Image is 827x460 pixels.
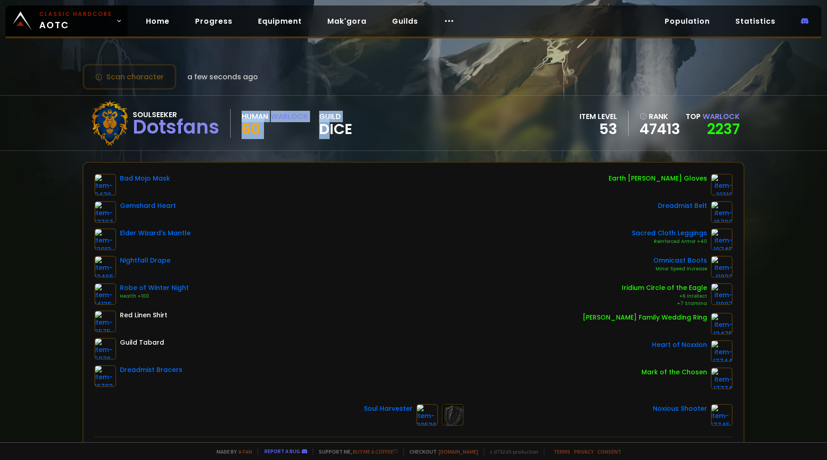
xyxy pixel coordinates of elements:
div: Mark of the Chosen [641,367,707,377]
a: Privacy [574,448,594,455]
small: Classic Hardcore [39,10,112,18]
a: Classic HardcoreAOTC [5,5,128,36]
div: +7 Stamina [622,300,707,307]
a: a fan [238,448,252,455]
img: item-13013 [94,228,116,250]
div: guild [319,111,352,136]
div: Earth [PERSON_NAME] Gloves [609,174,707,183]
div: Health +100 [120,293,189,300]
img: item-17774 [711,367,733,389]
div: Red Linen Shirt [120,310,167,320]
a: Terms [553,448,570,455]
img: item-17745 [711,404,733,426]
a: Guilds [385,12,425,31]
span: Made by [211,448,252,455]
a: Progress [188,12,240,31]
div: 53 [579,122,617,136]
div: Guild Tabard [120,338,164,347]
img: item-16702 [711,201,733,223]
a: Equipment [251,12,309,31]
a: Mak'gora [320,12,374,31]
div: Robe of Winter Night [120,283,189,293]
span: Support me, [313,448,398,455]
a: Population [657,12,717,31]
img: item-5976 [94,338,116,360]
div: Minor Speed Increase [653,265,707,273]
button: Scan character [83,64,176,90]
a: Consent [597,448,621,455]
img: item-18745 [711,228,733,250]
div: Soul Harvester [364,404,413,413]
a: 47413 [640,122,680,136]
img: item-16703 [94,365,116,387]
a: [DOMAIN_NAME] [439,448,478,455]
div: item level [579,111,617,122]
img: item-11822 [711,256,733,278]
span: v. d752d5 - production [484,448,538,455]
img: item-20536 [416,404,438,426]
div: Human [242,111,268,122]
div: Soulseeker [133,109,219,120]
a: 2237 [707,119,740,139]
div: Sacred Cloth Leggings [632,228,707,238]
div: Dotsfans [133,120,219,134]
img: item-21318 [711,174,733,196]
span: Warlock [703,111,740,122]
div: Elder Wizard's Mantle [120,228,191,238]
div: Iridium Circle of the Eagle [622,283,707,293]
img: item-2575 [94,310,116,332]
a: Buy me a coffee [353,448,398,455]
a: Report a bug [264,448,300,455]
div: rank [640,111,680,122]
span: Dice [319,122,352,136]
span: a few seconds ago [187,71,258,83]
div: Reinforced Armor +40 [632,238,707,245]
div: [PERSON_NAME] Family Wedding Ring [583,313,707,322]
div: Noxious Shooter [653,404,707,413]
div: Heart of Noxxion [652,340,707,350]
img: item-13475 [711,313,733,335]
a: Statistics [728,12,783,31]
span: Checkout [403,448,478,455]
span: 60 [242,119,260,139]
img: item-11987 [711,283,733,305]
div: Nightfall Drape [120,256,171,265]
img: item-12465 [94,256,116,278]
div: Dreadmist Bracers [120,365,182,375]
a: Home [139,12,177,31]
div: Omnicast Boots [653,256,707,265]
div: Gemshard Heart [120,201,176,211]
div: Top [686,111,740,122]
img: item-14136 [94,283,116,305]
img: item-17707 [94,201,116,223]
div: +6 Intellect [622,293,707,300]
img: item-17744 [711,340,733,362]
div: Dreadmist Belt [658,201,707,211]
img: item-9470 [94,174,116,196]
span: AOTC [39,10,112,32]
div: Bad Mojo Mask [120,174,170,183]
div: Warlock [271,111,308,122]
